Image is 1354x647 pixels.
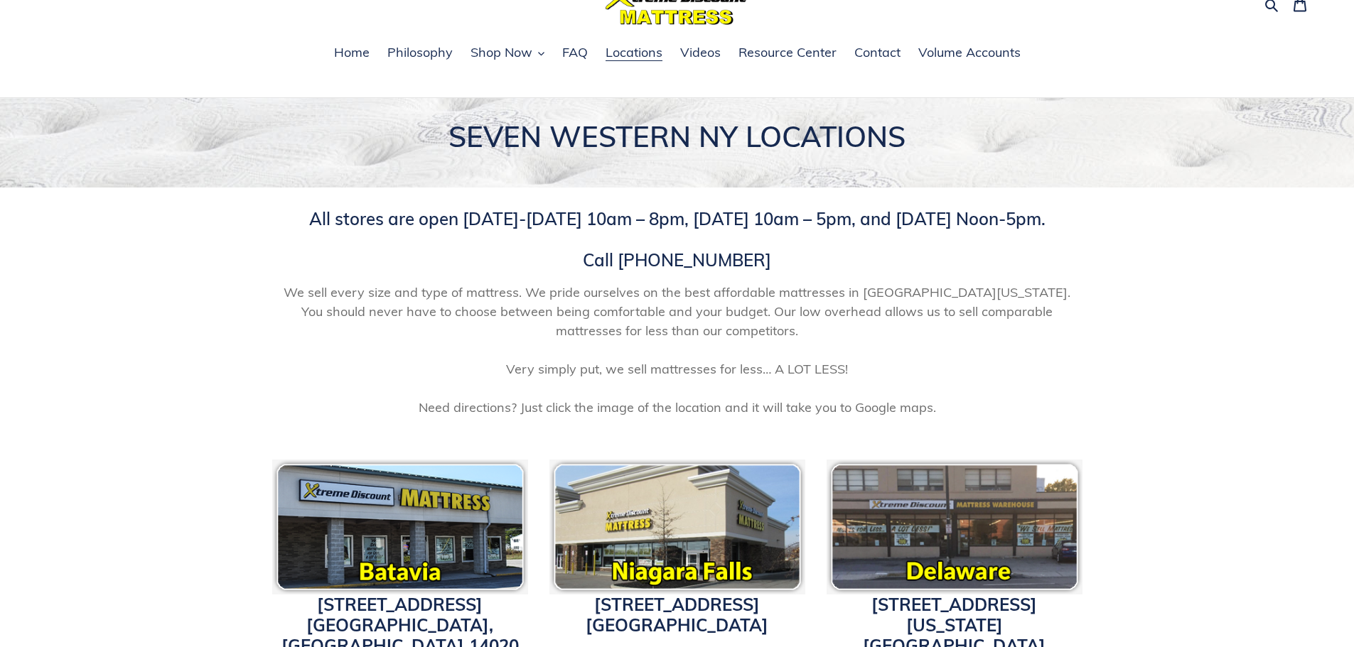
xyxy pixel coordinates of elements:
[448,119,906,154] span: SEVEN WESTERN NY LOCATIONS
[387,44,453,61] span: Philosophy
[731,43,844,64] a: Resource Center
[918,44,1021,61] span: Volume Accounts
[549,460,805,594] img: Xtreme Discount Mattress Niagara Falls
[827,460,1082,594] img: pf-118c8166--delawareicon.png
[606,44,662,61] span: Locations
[562,44,588,61] span: FAQ
[327,43,377,64] a: Home
[463,43,552,64] button: Shop Now
[555,43,595,64] a: FAQ
[680,44,721,61] span: Videos
[272,283,1082,417] span: We sell every size and type of mattress. We pride ourselves on the best affordable mattresses in ...
[380,43,460,64] a: Philosophy
[738,44,837,61] span: Resource Center
[586,594,768,636] a: [STREET_ADDRESS][GEOGRAPHIC_DATA]
[309,208,1046,271] span: All stores are open [DATE]-[DATE] 10am – 8pm, [DATE] 10am – 5pm, and [DATE] Noon-5pm. Call [PHONE...
[854,44,901,61] span: Contact
[598,43,670,64] a: Locations
[471,44,532,61] span: Shop Now
[272,460,528,594] img: pf-c8c7db02--bataviaicon.png
[847,43,908,64] a: Contact
[673,43,728,64] a: Videos
[911,43,1028,64] a: Volume Accounts
[334,44,370,61] span: Home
